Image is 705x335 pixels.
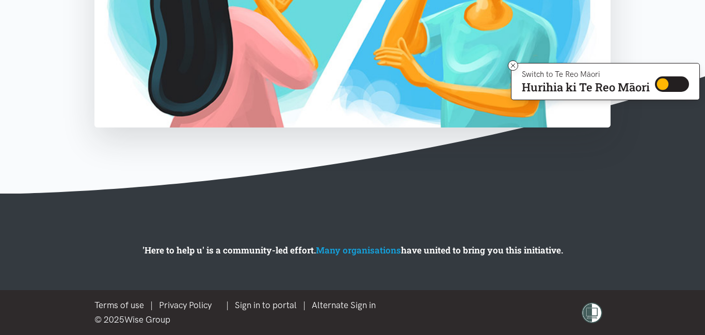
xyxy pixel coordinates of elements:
[94,300,144,310] a: Terms of use
[94,298,382,312] div: |
[94,313,382,327] div: © 2025
[316,244,401,256] a: Many organisations
[522,71,650,77] p: Switch to Te Reo Māori
[128,243,578,257] p: 'Here to help u' is a community-led effort. have united to bring you this initiative.
[159,300,212,310] a: Privacy Policy
[312,300,376,310] a: Alternate Sign in
[235,300,297,310] a: Sign in to portal
[582,302,602,323] img: shielded
[522,83,650,92] p: Hurihia ki Te Reo Māori
[226,300,382,310] span: | |
[124,314,170,325] a: Wise Group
